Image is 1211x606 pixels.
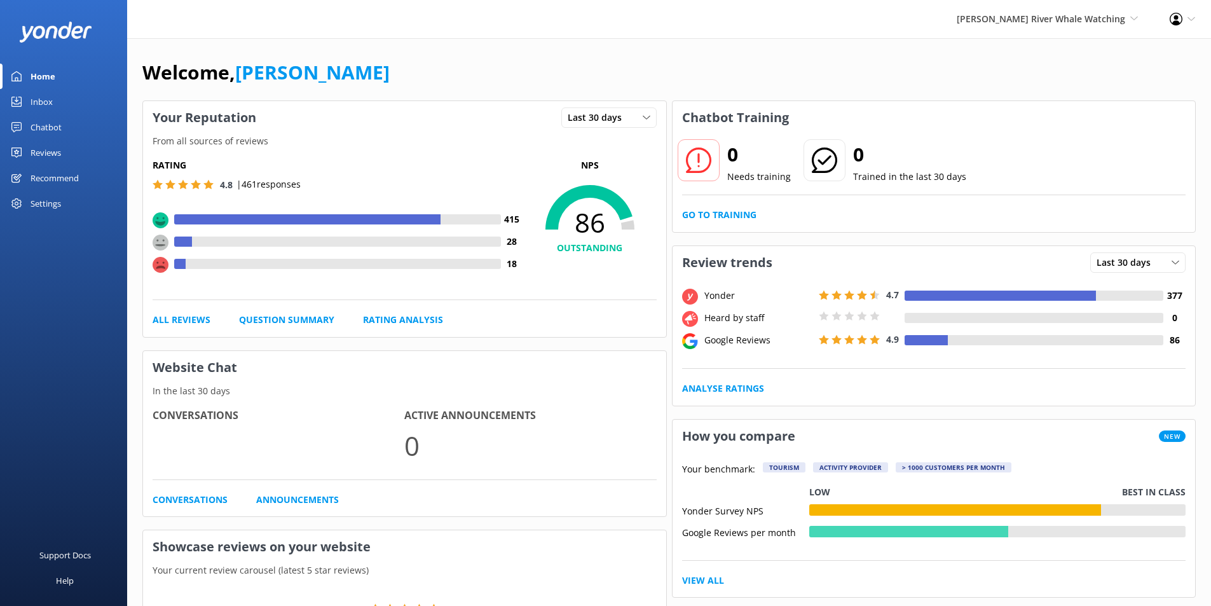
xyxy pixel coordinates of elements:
a: Analyse Ratings [682,382,764,396]
span: 4.9 [886,333,899,345]
h5: Rating [153,158,523,172]
h2: 0 [853,139,966,170]
div: Yonder Survey NPS [682,504,809,516]
h3: How you compare [673,420,805,453]
a: Conversations [153,493,228,507]
h4: Active Announcements [404,408,656,424]
img: yonder-white-logo.png [19,22,92,43]
a: Go to Training [682,208,756,222]
h3: Showcase reviews on your website [143,530,666,563]
h4: Conversations [153,408,404,424]
span: Last 30 days [568,111,629,125]
div: Google Reviews per month [682,526,809,537]
div: Inbox [31,89,53,114]
h3: Website Chat [143,351,666,384]
p: Your benchmark: [682,462,755,478]
span: 4.8 [220,179,233,191]
div: Recommend [31,165,79,191]
h4: 415 [501,212,523,226]
p: Best in class [1122,485,1186,499]
h1: Welcome, [142,57,390,88]
h4: OUTSTANDING [523,241,657,255]
div: Activity Provider [813,462,888,472]
div: Yonder [701,289,816,303]
p: Your current review carousel (latest 5 star reviews) [143,563,666,577]
span: Last 30 days [1097,256,1158,270]
div: Settings [31,191,61,216]
span: [PERSON_NAME] River Whale Watching [957,13,1125,25]
h3: Review trends [673,246,782,279]
a: View All [682,574,724,588]
div: Tourism [763,462,805,472]
p: From all sources of reviews [143,134,666,148]
h3: Your Reputation [143,101,266,134]
h4: 18 [501,257,523,271]
p: Low [809,485,830,499]
a: Question Summary [239,313,334,327]
p: In the last 30 days [143,384,666,398]
span: New [1159,430,1186,442]
span: 86 [523,207,657,238]
a: Rating Analysis [363,313,443,327]
div: Google Reviews [701,333,816,347]
p: 0 [404,424,656,467]
div: Chatbot [31,114,62,140]
h4: 0 [1163,311,1186,325]
div: Home [31,64,55,89]
p: Trained in the last 30 days [853,170,966,184]
p: NPS [523,158,657,172]
a: [PERSON_NAME] [235,59,390,85]
h4: 377 [1163,289,1186,303]
div: Help [56,568,74,593]
h3: Chatbot Training [673,101,798,134]
a: Announcements [256,493,339,507]
p: Needs training [727,170,791,184]
h2: 0 [727,139,791,170]
p: | 461 responses [236,177,301,191]
h4: 86 [1163,333,1186,347]
div: Reviews [31,140,61,165]
div: Heard by staff [701,311,816,325]
a: All Reviews [153,313,210,327]
span: 4.7 [886,289,899,301]
h4: 28 [501,235,523,249]
div: Support Docs [39,542,91,568]
div: > 1000 customers per month [896,462,1011,472]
